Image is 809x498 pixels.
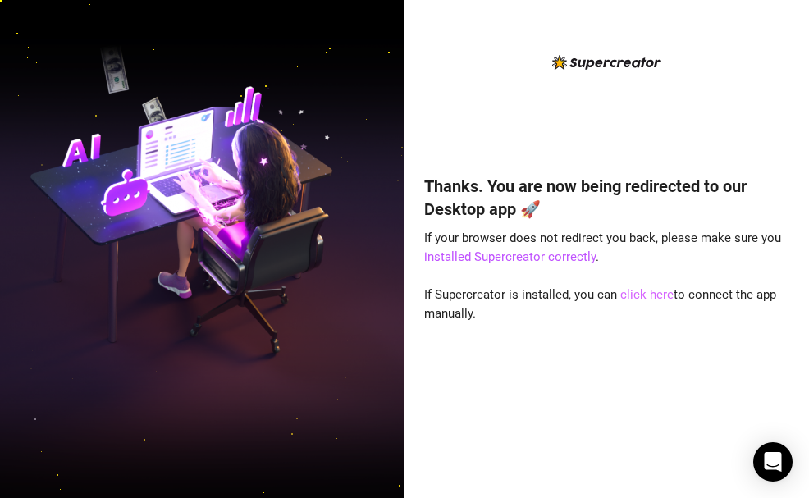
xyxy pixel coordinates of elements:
[552,55,661,70] img: logo-BBDzfeDw.svg
[424,175,790,221] h4: Thanks. You are now being redirected to our Desktop app 🚀
[424,249,596,264] a: installed Supercreator correctly
[620,287,674,302] a: click here
[424,287,776,322] span: If Supercreator is installed, you can to connect the app manually.
[424,231,781,265] span: If your browser does not redirect you back, please make sure you .
[753,442,793,482] div: Open Intercom Messenger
